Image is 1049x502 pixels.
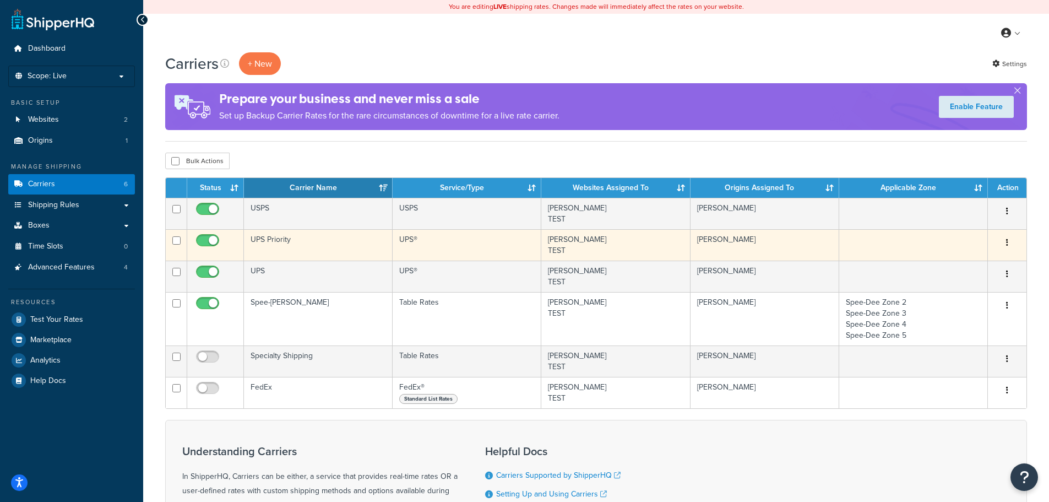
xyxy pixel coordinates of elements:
[219,108,559,123] p: Set up Backup Carrier Rates for the rare circumstances of downtime for a live rate carrier.
[28,221,50,230] span: Boxes
[28,180,55,189] span: Carriers
[541,198,690,229] td: [PERSON_NAME] TEST
[244,178,393,198] th: Carrier Name: activate to sort column ascending
[28,263,95,272] span: Advanced Features
[12,8,94,30] a: ShipperHQ Home
[28,242,63,251] span: Time Slots
[541,292,690,346] td: [PERSON_NAME] TEST
[28,44,66,53] span: Dashboard
[8,236,135,257] li: Time Slots
[124,115,128,125] span: 2
[393,178,541,198] th: Service/Type: activate to sort column ascending
[691,292,839,346] td: [PERSON_NAME]
[541,261,690,292] td: [PERSON_NAME] TEST
[8,131,135,151] li: Origins
[393,377,541,408] td: FedEx®
[8,310,135,330] a: Test Your Rates
[839,178,988,198] th: Applicable Zone: activate to sort column ascending
[8,162,135,171] div: Manage Shipping
[8,174,135,195] li: Carriers
[8,215,135,236] a: Boxes
[691,261,839,292] td: [PERSON_NAME]
[541,377,690,408] td: [PERSON_NAME] TEST
[244,292,393,346] td: Spee-[PERSON_NAME]
[8,298,135,307] div: Resources
[124,242,128,251] span: 0
[393,292,541,346] td: Table Rates
[541,178,690,198] th: Websites Assigned To: activate to sort column ascending
[8,257,135,278] a: Advanced Features 4
[244,198,393,229] td: USPS
[165,153,230,169] button: Bulk Actions
[8,110,135,130] li: Websites
[541,229,690,261] td: [PERSON_NAME] TEST
[393,198,541,229] td: USPS
[30,376,66,386] span: Help Docs
[839,292,988,346] td: Spee-Dee Zone 2 Spee-Dee Zone 3 Spee-Dee Zone 4 Spee-Dee Zone 5
[30,315,83,325] span: Test Your Rates
[393,346,541,377] td: Table Rates
[8,236,135,257] a: Time Slots 0
[244,261,393,292] td: UPS
[691,198,839,229] td: [PERSON_NAME]
[165,83,219,130] img: ad-rules-rateshop-fe6ec290ccb7230408bd80ed9643f0289d75e0ffd9eb532fc0e269fcd187b520.png
[8,195,135,215] a: Shipping Rules
[124,180,128,189] span: 6
[393,229,541,261] td: UPS®
[28,115,59,125] span: Websites
[244,346,393,377] td: Specialty Shipping
[691,346,839,377] td: [PERSON_NAME]
[187,178,244,198] th: Status: activate to sort column ascending
[939,96,1014,118] a: Enable Feature
[30,356,61,365] span: Analytics
[28,136,53,145] span: Origins
[485,445,629,457] h3: Helpful Docs
[8,98,135,107] div: Basic Setup
[399,394,458,404] span: Standard List Rates
[182,445,458,457] h3: Understanding Carriers
[8,39,135,59] a: Dashboard
[126,136,128,145] span: 1
[124,263,128,272] span: 4
[30,336,72,345] span: Marketplace
[992,56,1027,72] a: Settings
[691,377,839,408] td: [PERSON_NAME]
[28,72,67,81] span: Scope: Live
[8,350,135,370] a: Analytics
[493,2,507,12] b: LIVE
[8,174,135,195] a: Carriers 6
[496,469,621,481] a: Carriers Supported by ShipperHQ
[239,52,281,75] button: + New
[691,178,839,198] th: Origins Assigned To: activate to sort column ascending
[8,110,135,130] a: Websites 2
[244,377,393,408] td: FedEx
[988,178,1026,198] th: Action
[1010,463,1038,491] button: Open Resource Center
[541,346,690,377] td: [PERSON_NAME] TEST
[244,229,393,261] td: UPS Priority
[219,90,559,108] h4: Prepare your business and never miss a sale
[8,330,135,350] a: Marketplace
[8,257,135,278] li: Advanced Features
[28,201,79,210] span: Shipping Rules
[393,261,541,292] td: UPS®
[496,488,607,500] a: Setting Up and Using Carriers
[8,371,135,391] a: Help Docs
[165,53,219,74] h1: Carriers
[691,229,839,261] td: [PERSON_NAME]
[8,131,135,151] a: Origins 1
